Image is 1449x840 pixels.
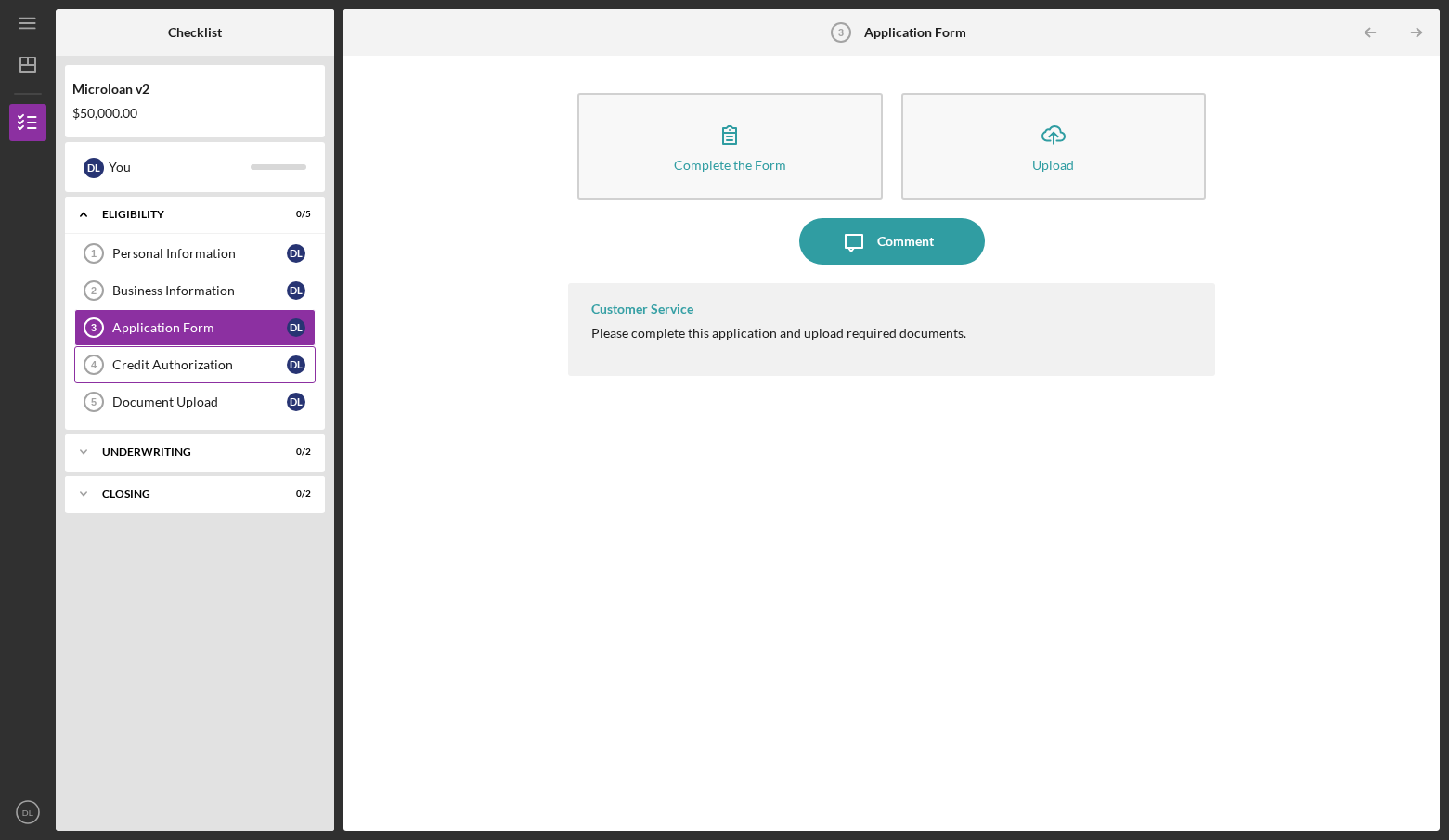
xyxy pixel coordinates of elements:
div: Closing [102,488,265,499]
button: Upload [901,93,1206,200]
b: Checklist [168,25,222,40]
tspan: 1 [91,248,97,259]
a: 3Application FormDL [74,309,316,346]
tspan: 2 [91,285,97,296]
div: Underwriting [102,446,265,458]
button: DL [9,794,46,831]
div: D L [287,281,305,300]
a: 4Credit AuthorizationDL [74,346,316,383]
div: D L [287,355,305,374]
div: Microloan v2 [72,82,317,97]
a: 5Document UploadDL [74,383,316,420]
a: 2Business InformationDL [74,272,316,309]
div: D L [84,158,104,178]
a: 1Personal InformationDL [74,235,316,272]
div: Application Form [112,320,287,335]
div: Customer Service [591,302,693,317]
div: Business Information [112,283,287,298]
div: Personal Information [112,246,287,261]
div: $50,000.00 [72,106,317,121]
tspan: 5 [91,396,97,407]
div: D L [287,244,305,263]
div: 0 / 2 [278,446,311,458]
button: Complete the Form [577,93,882,200]
div: Comment [877,218,934,265]
b: Application Form [864,25,966,40]
tspan: 3 [91,322,97,333]
div: D L [287,393,305,411]
div: Please complete this application and upload required documents. [591,326,966,341]
div: Upload [1032,158,1074,172]
div: Credit Authorization [112,357,287,372]
tspan: 3 [837,27,843,38]
div: D L [287,318,305,337]
div: Document Upload [112,394,287,409]
div: Eligibility [102,209,265,220]
button: Comment [799,218,985,265]
tspan: 4 [91,359,97,370]
div: Complete the Form [674,158,786,172]
div: 0 / 5 [278,209,311,220]
div: 0 / 2 [278,488,311,499]
div: You [109,151,251,183]
text: DL [22,808,34,818]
